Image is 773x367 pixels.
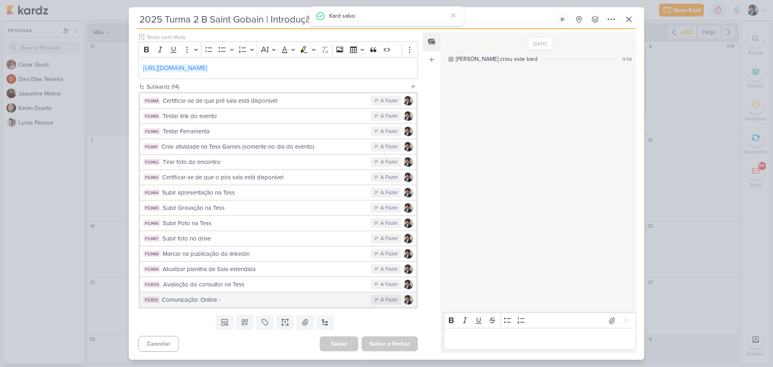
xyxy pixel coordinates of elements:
[143,266,160,272] div: PS3499
[163,249,367,259] div: Marcar na publicação do linkedin
[163,280,367,289] div: Avaliação do consultor na Tess
[162,295,367,305] div: Comunicação: Online -
[140,216,416,230] button: PS3496 Subir Foto na Tess A Fazer
[560,16,566,23] div: Ligar relógio
[140,201,416,215] button: PS3495 Subir Gravação na Tess A Fazer
[140,109,416,123] button: PS3489 Testar link do evento A Fazer
[380,143,398,151] div: A Fazer
[163,96,367,106] div: Certificar-se de que pré sala está disponível
[163,203,367,213] div: Subir Gravação na Tess
[143,128,160,135] div: PS3490
[403,249,413,259] img: Pedro Luahn Simões
[380,296,398,304] div: A Fazer
[162,234,367,243] div: Subir foto no drive
[143,159,160,165] div: PS3492
[403,188,413,197] img: Pedro Luahn Simões
[380,189,398,197] div: A Fazer
[163,127,367,136] div: Testar Ferramenta
[140,247,416,261] button: PS3498 Marcar na publicação do linkedin A Fazer
[140,124,416,139] button: PS3490 Testar Ferramenta A Fazer
[380,265,398,274] div: A Fazer
[380,220,398,228] div: A Fazer
[380,174,398,182] div: A Fazer
[380,128,398,136] div: A Fazer
[163,219,367,228] div: Subir Foto na Tess
[140,262,416,276] button: PS3499 Atualizar planilha de Sala estendida A Fazer
[403,234,413,243] img: Pedro Luahn Simões
[403,126,413,136] img: Pedro Luahn Simões
[143,113,160,119] div: PS3489
[380,97,398,105] div: A Fazer
[140,93,416,108] button: PS3488 Certificar-se de que pré sala está disponível A Fazer
[143,220,160,226] div: PS3496
[403,172,413,182] img: Pedro Luahn Simões
[143,297,159,303] div: PS3501
[143,174,160,180] div: PS3493
[622,56,632,63] div: 9:54
[403,295,413,305] img: Pedro Luahn Simões
[380,158,398,166] div: A Fazer
[138,336,179,352] button: Cancelar
[403,142,413,151] img: Pedro Luahn Simões
[140,185,416,200] button: PS3494 Subir apresentação na Tess A Fazer
[147,83,407,91] div: Subkardz (14)
[403,280,413,289] img: Pedro Luahn Simões
[143,281,161,288] div: PS3500
[163,112,367,121] div: Testar link do evento
[143,205,160,211] div: PS3495
[162,188,367,197] div: Subir apresentação na Tess
[137,12,554,27] input: Kard Sem Título
[162,173,367,182] div: Certificar-se de que o pós sala está disponível
[380,281,398,289] div: A Fazer
[143,251,160,257] div: PS3498
[403,264,413,274] img: Pedro Luahn Simões
[329,11,448,20] div: Kard salvo
[138,41,418,57] div: Editor toolbar
[403,203,413,213] img: Pedro Luahn Simões
[163,158,367,167] div: Tirar foto do encontro
[140,231,416,246] button: PS3497 Subir foto no drive A Fazer
[403,218,413,228] img: Pedro Luahn Simões
[380,250,398,258] div: A Fazer
[143,97,160,104] div: PS3488
[456,55,537,63] div: [PERSON_NAME] criou este kard
[140,170,416,185] button: PS3493 Certificar-se de que o pós sala está disponível A Fazer
[140,155,416,169] button: PS3492 Tirar foto do encontro A Fazer
[143,235,160,242] div: PS3497
[380,112,398,120] div: A Fazer
[145,33,418,41] input: Texto sem título
[380,204,398,212] div: A Fazer
[444,328,636,350] div: Editor editing area: main
[140,292,416,307] button: PS3501 Comunicação: Online - A Fazer
[140,277,416,292] button: PS3500 Avaliação do consultor na Tess A Fazer
[380,235,398,243] div: A Fazer
[143,143,159,150] div: PS3491
[143,64,207,72] a: [URL][DOMAIN_NAME]
[143,189,160,196] div: PS3494
[161,142,367,151] div: Criar atividade na Tess Games (somente no dia do evento)
[444,313,636,328] div: Editor toolbar
[163,265,367,274] div: Atualizar planilha de Sala estendida
[403,111,413,121] img: Pedro Luahn Simões
[403,96,413,106] img: Pedro Luahn Simões
[138,57,418,79] div: Editor editing area: main
[403,157,413,167] img: Pedro Luahn Simões
[140,139,416,154] button: PS3491 Criar atividade na Tess Games (somente no dia do evento) A Fazer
